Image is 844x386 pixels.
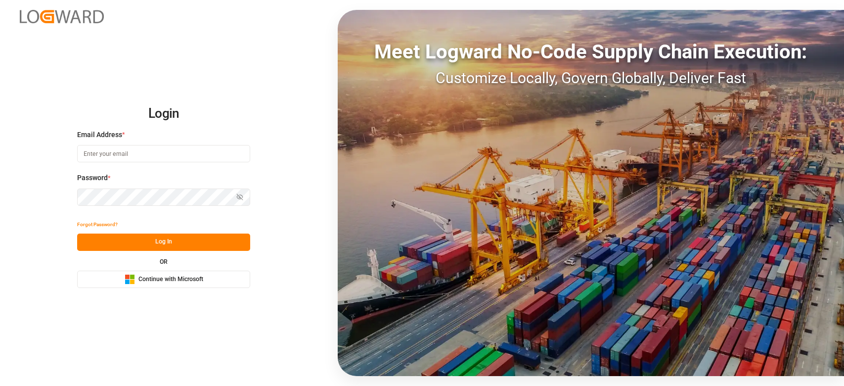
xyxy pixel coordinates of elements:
[77,145,250,162] input: Enter your email
[138,275,203,284] span: Continue with Microsoft
[338,37,844,67] div: Meet Logward No-Code Supply Chain Execution:
[20,10,104,23] img: Logward_new_orange.png
[77,271,250,288] button: Continue with Microsoft
[77,98,250,130] h2: Login
[77,173,108,183] span: Password
[77,216,118,234] button: Forgot Password?
[160,259,168,265] small: OR
[338,67,844,89] div: Customize Locally, Govern Globally, Deliver Fast
[77,130,122,140] span: Email Address
[77,234,250,251] button: Log In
